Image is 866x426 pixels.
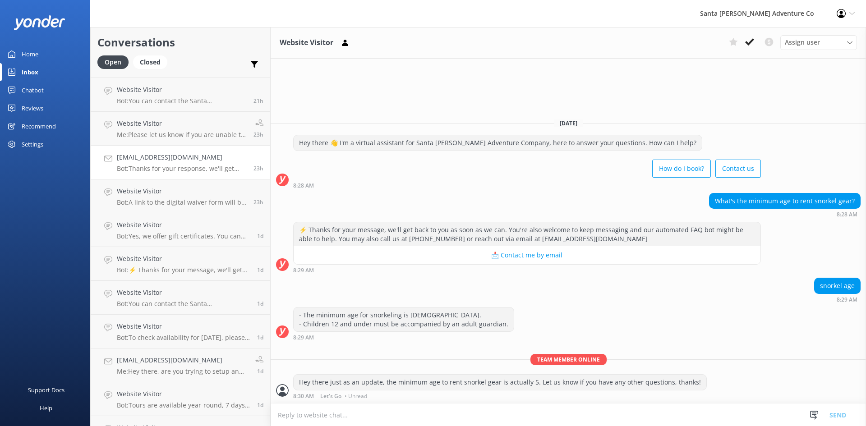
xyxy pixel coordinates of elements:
p: Me: Please let us know if you are unable to attend your tour [DATE], and provide us your booking ... [117,131,247,139]
div: Help [40,399,52,417]
button: How do I book? [652,160,711,178]
a: Website VisitorBot:Tours are available year-round, 7 days per week. You can check availability fo... [91,382,270,416]
p: Bot: Yes, we offer gift certificates. You can buy them online at [URL][DOMAIN_NAME] or email [EMA... [117,232,250,240]
h4: Website Visitor [117,254,250,264]
span: Oct 07 2025 09:07am (UTC -07:00) America/Tijuana [257,232,263,240]
h2: Conversations [97,34,263,51]
strong: 8:29 AM [293,335,314,340]
a: Closed [133,57,172,67]
strong: 8:29 AM [293,268,314,273]
span: Oct 07 2025 10:58am (UTC -07:00) America/Tijuana [253,131,263,138]
h4: Website Visitor [117,119,247,128]
div: Chatbot [22,81,44,99]
strong: 8:30 AM [293,394,314,399]
div: - The minimum age for snorkeling is [DEMOGRAPHIC_DATA]. - Children 12 and under must be accompani... [294,307,514,331]
p: Me: Hey there, are you trying to setup an account before booking your Channel Islands trip online? [117,367,249,376]
span: Oct 07 2025 08:13am (UTC -07:00) America/Tijuana [257,266,263,274]
div: Inbox [22,63,38,81]
div: Oct 08 2025 08:28am (UTC -07:00) America/Tijuana [709,211,861,217]
a: Website VisitorBot:A link to the digital waiver form will be included in your confirmation email.... [91,179,270,213]
div: Closed [133,55,167,69]
p: Bot: Thanks for your response, we'll get back to you as soon as we can during opening hours. [117,165,247,173]
p: Bot: ⚡ Thanks for your message, we'll get back to you as soon as we can. You're also welcome to k... [117,266,250,274]
a: Website VisitorBot:To check availability for [DATE], please visit [URL][DOMAIN_NAME].1d [91,315,270,348]
p: Bot: You can contact the Santa [PERSON_NAME] Adventure Co. team at [PHONE_NUMBER], or by emailing... [117,300,250,308]
h4: Website Visitor [117,85,247,95]
div: Recommend [22,117,56,135]
button: 📩 Contact me by email [294,246,760,264]
p: Bot: You can contact the Santa [PERSON_NAME] Adventure Co. team by calling [PHONE_NUMBER] or emai... [117,97,247,105]
a: Website VisitorBot:Yes, we offer gift certificates. You can buy them online at [URL][DOMAIN_NAME]... [91,213,270,247]
button: Contact us [715,160,761,178]
strong: 8:29 AM [837,297,857,302]
a: Website VisitorBot:You can contact the Santa [PERSON_NAME] Adventure Co. team at [PHONE_NUMBER], ... [91,281,270,315]
span: Assign user [785,37,820,47]
span: [DATE] [554,119,583,127]
div: Hey there 👋 I'm a virtual assistant for Santa [PERSON_NAME] Adventure Company, here to answer you... [294,135,702,151]
a: Website VisitorBot:⚡ Thanks for your message, we'll get back to you as soon as we can. You're als... [91,247,270,281]
span: • Unread [345,394,367,399]
a: Open [97,57,133,67]
h4: [EMAIL_ADDRESS][DOMAIN_NAME] [117,355,249,365]
p: Bot: Tours are available year-round, 7 days per week. You can check availability for specific dat... [117,401,250,409]
span: Let's Go [320,394,341,399]
div: Settings [22,135,43,153]
img: yonder-white-logo.png [14,15,65,30]
span: Team member online [530,354,607,365]
h4: Website Visitor [117,186,247,196]
span: Oct 06 2025 06:22pm (UTC -07:00) America/Tijuana [257,334,263,341]
p: Bot: A link to the digital waiver form will be included in your confirmation email. Each guest mu... [117,198,247,206]
span: Oct 07 2025 10:30am (UTC -07:00) America/Tijuana [253,198,263,206]
div: Oct 08 2025 08:29am (UTC -07:00) America/Tijuana [814,296,861,302]
div: Oct 08 2025 08:29am (UTC -07:00) America/Tijuana [293,267,761,273]
span: Oct 06 2025 04:09pm (UTC -07:00) America/Tijuana [257,367,263,375]
a: Website VisitorMe:Please let us know if you are unable to attend your tour [DATE], and provide us... [91,112,270,146]
div: Reviews [22,99,43,117]
span: Oct 06 2025 08:47pm (UTC -07:00) America/Tijuana [257,300,263,307]
div: Open [97,55,129,69]
div: ⚡ Thanks for your message, we'll get back to you as soon as we can. You're also welcome to keep m... [294,222,760,246]
div: Home [22,45,38,63]
h4: Website Visitor [117,288,250,298]
h4: Website Visitor [117,389,250,399]
div: Hey there just as an update, the minimum age to rent snorkel gear is actually 5. Let us know if y... [294,375,706,390]
div: Oct 08 2025 08:28am (UTC -07:00) America/Tijuana [293,182,761,188]
div: Support Docs [28,381,64,399]
a: Website VisitorBot:You can contact the Santa [PERSON_NAME] Adventure Co. team by calling [PHONE_N... [91,78,270,112]
strong: 8:28 AM [293,183,314,188]
strong: 8:28 AM [837,212,857,217]
div: snorkel age [815,278,860,293]
p: Bot: To check availability for [DATE], please visit [URL][DOMAIN_NAME]. [117,334,250,342]
h3: Website Visitor [280,37,333,49]
span: Oct 06 2025 01:20pm (UTC -07:00) America/Tijuana [257,401,263,409]
span: Oct 07 2025 10:42am (UTC -07:00) America/Tijuana [253,165,263,172]
span: Oct 07 2025 12:56pm (UTC -07:00) America/Tijuana [253,97,263,105]
div: Oct 08 2025 08:30am (UTC -07:00) America/Tijuana [293,393,707,399]
h4: Website Visitor [117,220,250,230]
h4: [EMAIL_ADDRESS][DOMAIN_NAME] [117,152,247,162]
div: What's the minimum age to rent snorkel gear? [709,193,860,209]
a: [EMAIL_ADDRESS][DOMAIN_NAME]Bot:Thanks for your response, we'll get back to you as soon as we can... [91,146,270,179]
a: [EMAIL_ADDRESS][DOMAIN_NAME]Me:Hey there, are you trying to setup an account before booking your ... [91,348,270,382]
h4: Website Visitor [117,321,250,331]
div: Assign User [780,35,857,50]
div: Oct 08 2025 08:29am (UTC -07:00) America/Tijuana [293,334,514,340]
